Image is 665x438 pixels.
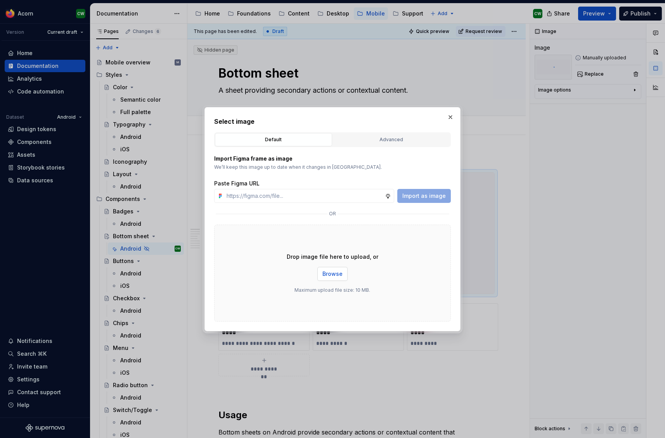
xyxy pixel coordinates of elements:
[295,287,371,293] p: Maximum upload file size: 10 MB.
[287,253,378,261] p: Drop image file here to upload, or
[223,189,385,203] input: https://figma.com/file...
[218,136,329,144] div: Default
[317,267,348,281] button: Browse
[214,164,451,170] p: We’ll keep this image up to date when it changes in [GEOGRAPHIC_DATA].
[214,180,260,187] label: Paste Figma URL
[322,270,343,278] span: Browse
[336,136,447,144] div: Advanced
[214,155,451,163] p: Import Figma frame as image
[329,211,336,217] p: or
[214,117,451,126] h2: Select image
